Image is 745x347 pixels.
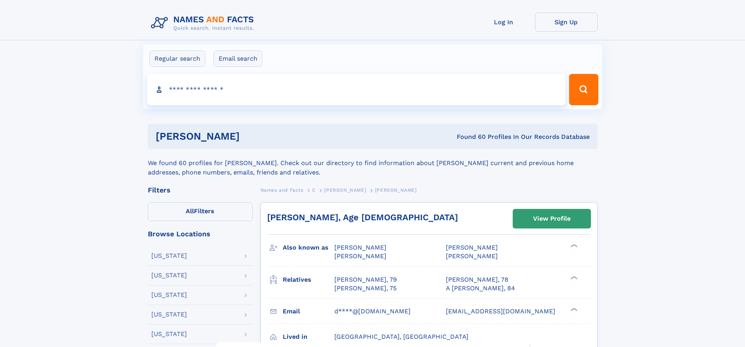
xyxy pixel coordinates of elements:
span: [PERSON_NAME] [334,252,386,260]
input: search input [147,74,566,105]
h3: Also known as [283,241,334,254]
h3: Lived in [283,330,334,343]
h3: Relatives [283,273,334,286]
img: Logo Names and Facts [148,13,260,34]
a: [PERSON_NAME] [324,185,366,195]
div: Filters [148,187,253,194]
label: Regular search [149,50,205,67]
div: ❯ [569,275,578,280]
div: [US_STATE] [151,272,187,279]
a: [PERSON_NAME], 78 [446,275,508,284]
span: C [312,187,316,193]
a: Log In [472,13,535,32]
div: [US_STATE] [151,311,187,318]
h1: [PERSON_NAME] [156,131,348,141]
span: [GEOGRAPHIC_DATA], [GEOGRAPHIC_DATA] [334,333,469,340]
div: View Profile [533,210,571,228]
label: Filters [148,202,253,221]
a: [PERSON_NAME], 75 [334,284,397,293]
button: Search Button [569,74,598,105]
div: ❯ [569,307,578,312]
span: [EMAIL_ADDRESS][DOMAIN_NAME] [446,307,555,315]
div: We found 60 profiles for [PERSON_NAME]. Check out our directory to find information about [PERSON... [148,149,598,177]
span: [PERSON_NAME] [446,244,498,251]
div: Found 60 Profiles In Our Records Database [348,133,590,141]
span: [PERSON_NAME] [446,252,498,260]
div: ❯ [569,243,578,248]
a: [PERSON_NAME], Age [DEMOGRAPHIC_DATA] [267,212,458,222]
span: [PERSON_NAME] [375,187,417,193]
div: Browse Locations [148,230,253,237]
div: [US_STATE] [151,253,187,259]
span: All [186,207,194,215]
span: [PERSON_NAME] [334,244,386,251]
a: [PERSON_NAME], 79 [334,275,397,284]
a: Names and Facts [260,185,303,195]
label: Email search [214,50,262,67]
div: [US_STATE] [151,292,187,298]
a: Sign Up [535,13,598,32]
a: A [PERSON_NAME], 84 [446,284,515,293]
div: [US_STATE] [151,331,187,337]
h3: Email [283,305,334,318]
a: C [312,185,316,195]
span: [PERSON_NAME] [324,187,366,193]
a: View Profile [513,209,591,228]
